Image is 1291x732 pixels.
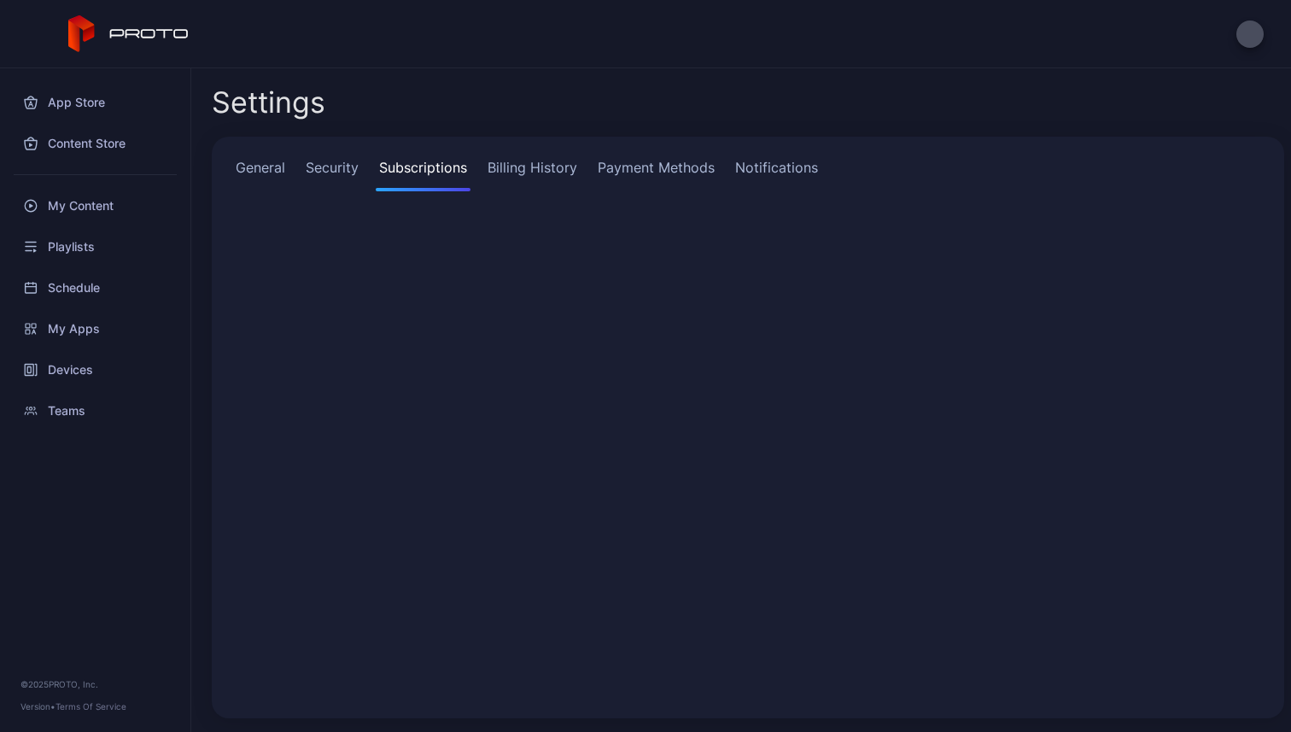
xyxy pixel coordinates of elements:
[232,157,289,191] a: General
[10,185,180,226] a: My Content
[302,157,362,191] a: Security
[594,157,718,191] a: Payment Methods
[10,267,180,308] a: Schedule
[10,390,180,431] a: Teams
[20,677,170,691] div: © 2025 PROTO, Inc.
[376,157,470,191] a: Subscriptions
[212,87,325,118] h2: Settings
[732,157,821,191] a: Notifications
[10,226,180,267] a: Playlists
[10,82,180,123] a: App Store
[20,701,55,712] span: Version •
[10,349,180,390] a: Devices
[484,157,581,191] a: Billing History
[10,123,180,164] a: Content Store
[10,308,180,349] a: My Apps
[55,701,126,712] a: Terms Of Service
